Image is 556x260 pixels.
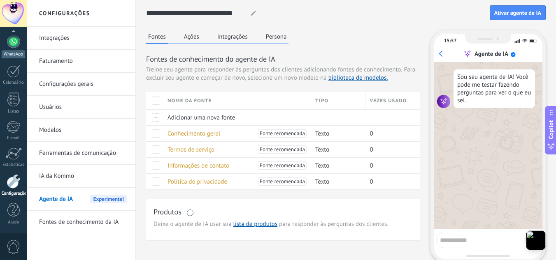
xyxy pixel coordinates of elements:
div: Configurações [2,191,26,196]
li: Ferramentas de comunicação [27,142,135,165]
span: Deixe o agente de IA usar sua para responder às perguntas dos clientes. [154,220,413,228]
div: Informações de contato [163,158,307,173]
div: 0 [365,158,414,173]
a: Faturamento [39,50,127,73]
span: Texto [315,130,329,138]
li: Fontes de conhecimento da IA [27,211,135,233]
li: Configurações gerais [27,73,135,96]
span: Experimente! [90,195,127,203]
div: 15:57 [444,38,456,44]
div: Calendário [2,80,26,85]
span: Fonte recomendada [260,177,305,186]
a: Agente de IAExperimente! [39,188,127,211]
a: IA da Kommo [39,165,127,188]
span: 0 [370,130,373,138]
span: 0 [370,178,373,186]
div: Estatísticas [2,162,26,168]
div: Texto [311,126,362,141]
div: Ajuda [2,220,26,225]
span: 0 [370,146,373,154]
div: 0 [365,142,414,157]
span: Fonte recomendada [260,145,305,154]
li: Usuários [27,96,135,119]
span: Copilot [547,120,555,139]
li: Modelos [27,119,135,142]
a: lista de produtos [233,220,277,228]
a: Fontes de conhecimento da IA [39,211,127,234]
div: Sou seu agente de IA! Você pode me testar fazendo perguntas para ver o que eu sei. [454,69,535,108]
a: Configurações gerais [39,73,127,96]
div: Conhecimento geral [163,126,307,141]
button: Ações [182,30,201,43]
div: WhatsApp [2,51,25,58]
span: Para excluir seu agente e começar de novo, selecione um novo modelo na [146,66,415,82]
div: E-mail [2,136,26,141]
a: biblioteca de modelos. [328,74,388,82]
div: Texto [311,142,362,157]
a: Usuários [39,96,127,119]
li: Integrações [27,27,135,50]
button: Fontes [146,30,168,44]
div: Política de privacidade [163,174,307,189]
div: Termos de serviço [163,142,307,157]
span: Termos de serviço [167,146,214,154]
a: Modelos [39,119,127,142]
div: Tipo [311,92,365,109]
div: Texto [311,158,362,173]
span: Fonte recomendada [260,129,305,138]
div: Agente de IA [475,50,508,58]
li: Agente de IA [27,188,135,211]
span: Fonte recomendada [260,161,305,170]
a: Ferramentas de comunicação [39,142,127,165]
span: Treine seu agente para responder às perguntas dos clientes adicionando fontes de conhecimento. [146,66,402,74]
li: IA da Kommo [27,165,135,188]
li: Faturamento [27,50,135,73]
span: Política de privacidade [167,178,227,186]
img: agent icon [437,95,450,108]
span: Informações de contato [167,162,229,170]
span: Adicionar uma nova fonte [167,114,235,122]
div: Texto [311,174,362,189]
button: Ativar agente de IA [490,5,546,20]
div: Listas [2,109,26,114]
span: 0 [370,162,373,170]
div: 0 [365,126,414,141]
button: Integrações [215,30,250,43]
h3: Produtos [154,207,181,217]
span: Ativar agente de IA [494,10,541,16]
span: Texto [315,178,329,186]
div: Nome da fonte [163,92,311,109]
span: Texto [315,146,329,154]
a: Integrações [39,27,127,50]
span: Agente de IA [39,188,73,211]
button: Persona [264,30,289,43]
h3: Fontes de conhecimento do agente de IA [146,54,420,64]
span: Conhecimento geral [167,130,220,138]
div: 0 [365,174,414,189]
div: Vezes usado [365,92,420,109]
span: Texto [315,162,329,170]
